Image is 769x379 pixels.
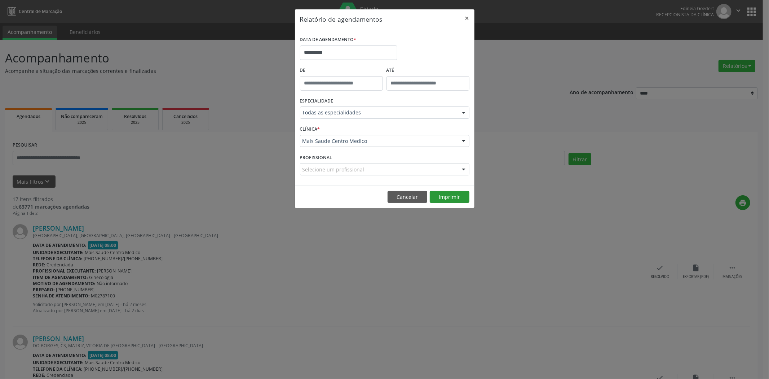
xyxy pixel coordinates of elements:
label: ESPECIALIDADE [300,96,333,107]
label: CLÍNICA [300,124,320,135]
span: Todas as especialidades [302,109,455,116]
button: Cancelar [388,191,427,203]
h5: Relatório de agendamentos [300,14,383,24]
label: ATÉ [386,65,469,76]
label: DATA DE AGENDAMENTO [300,34,357,45]
label: De [300,65,383,76]
button: Close [460,9,474,27]
button: Imprimir [430,191,469,203]
label: PROFISSIONAL [300,152,332,163]
span: Selecione um profissional [302,166,364,173]
span: Mais Saude Centro Medico [302,138,455,145]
